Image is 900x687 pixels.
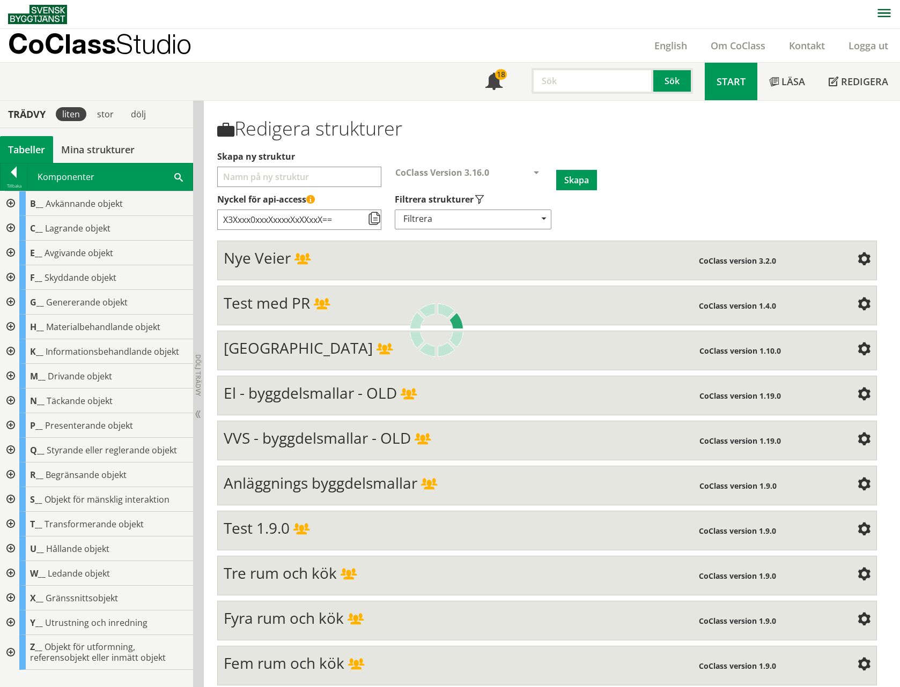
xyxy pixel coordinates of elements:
[224,293,310,313] span: Test med PR
[45,272,116,283] span: Skyddande objekt
[56,107,86,121] div: liten
[858,343,871,356] span: Inställningar
[53,136,143,163] a: Mina strukturer
[48,370,112,382] span: Drivande objekt
[1,182,27,190] div: Tillbaka
[699,481,777,491] span: CoClass version 1.9.0
[377,344,393,356] span: Delad struktur
[294,254,311,266] span: Delad struktur
[224,653,344,673] span: Fem rum och kök
[30,543,44,555] span: U__
[368,213,381,226] span: Kopiera
[30,321,44,333] span: H__
[415,434,431,446] span: Delad struktur
[45,518,144,530] span: Transformerande objekt
[699,391,781,401] span: CoClass version 1.19.0
[341,569,357,581] span: Delad struktur
[699,301,776,311] span: CoClass version 1.4.0
[485,74,503,91] span: Notifikationer
[217,117,876,140] h1: Redigera strukturer
[699,436,781,446] span: CoClass version 1.19.0
[174,171,183,182] span: Sök i tabellen
[224,428,411,448] span: VVS - byggdelsmallar - OLD
[30,444,45,456] span: Q__
[699,39,777,52] a: Om CoClass
[699,616,776,626] span: CoClass version 1.9.0
[46,198,123,210] span: Avkännande objekt
[45,494,169,505] span: Objekt för mänsklig interaktion
[30,617,43,629] span: Y__
[224,473,417,493] span: Anläggnings byggdelsmallar
[858,524,871,536] span: Inställningar
[841,75,888,88] span: Redigera
[781,75,805,88] span: Läsa
[47,395,113,407] span: Täckande objekt
[348,614,364,626] span: Delad struktur
[30,247,42,259] span: E__
[217,193,876,205] label: Nyckel till åtkomststruktur via API (kräver API-licensabonnemang)
[224,518,290,538] span: Test 1.9.0
[858,298,871,311] span: Inställningar
[30,641,166,663] span: Objekt för utformning, referensobjekt eller inmätt objekt
[757,63,817,100] a: Läsa
[30,518,42,530] span: T__
[474,63,514,100] a: 18
[556,170,597,190] button: Skapa
[116,28,191,59] span: Studio
[45,420,133,431] span: Presenterande objekt
[30,395,45,407] span: N__
[401,389,417,401] span: Delad struktur
[306,196,315,204] span: Denna API-nyckel ger åtkomst till alla strukturer som du har skapat eller delat med dig av. Håll ...
[314,299,330,311] span: Delad struktur
[30,567,46,579] span: W__
[395,210,551,229] div: Filtrera
[46,469,127,481] span: Begränsande objekt
[410,303,463,357] img: Laddar
[858,434,871,446] span: Inställningar
[46,296,128,308] span: Genererande objekt
[45,222,110,234] span: Lagrande objekt
[224,608,344,628] span: Fyra rum och kök
[217,167,381,187] input: Välj ett namn för att skapa en ny struktur Välj vilka typer av strukturer som ska visas i din str...
[30,494,42,505] span: S__
[395,167,489,178] span: CoClass Version 3.16.0
[348,659,364,671] span: Delad struktur
[45,617,147,629] span: Utrustning och inredning
[224,248,291,268] span: Nye Veier
[194,354,203,396] span: Dölj trädvy
[45,247,113,259] span: Avgivande objekt
[224,338,373,358] span: [GEOGRAPHIC_DATA]
[858,389,871,401] span: Inställningar
[421,479,437,491] span: Delad struktur
[30,641,42,653] span: Z__
[30,592,43,604] span: X__
[395,193,550,205] label: Välj vilka typer av strukturer som ska visas i din strukturlista
[46,592,118,604] span: Gränssnittsobjekt
[8,29,215,62] a: CoClassStudio
[293,524,309,536] span: Delad struktur
[699,526,776,536] span: CoClass version 1.9.0
[124,107,152,121] div: dölj
[387,167,556,193] div: Välj CoClass-version för att skapa en ny struktur
[30,222,43,234] span: C__
[46,346,179,357] span: Informationsbehandlande objekt
[8,5,67,24] img: Svensk Byggtjänst
[495,69,507,80] div: 18
[699,256,776,266] span: CoClass version 3.2.0
[30,346,43,357] span: K__
[858,569,871,581] span: Inställningar
[48,567,110,579] span: Ledande objekt
[30,296,44,308] span: G__
[837,39,900,52] a: Logga ut
[858,614,871,626] span: Inställningar
[858,253,871,266] span: Inställningar
[858,479,871,491] span: Inställningar
[817,63,900,100] a: Redigera
[30,420,43,431] span: P__
[643,39,699,52] a: English
[46,321,160,333] span: Materialbehandlande objekt
[699,346,781,356] span: CoClass version 1.10.0
[30,469,43,481] span: R__
[30,198,43,210] span: B__
[30,370,46,382] span: M__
